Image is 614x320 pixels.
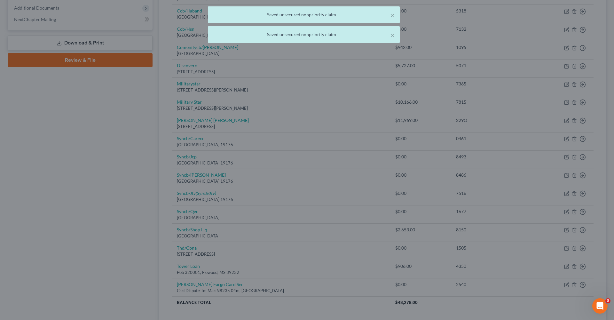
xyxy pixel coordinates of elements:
div: Saved unsecured nonpriority claim [213,12,395,18]
button: × [390,31,395,39]
span: 3 [605,298,610,303]
iframe: Intercom live chat [592,298,608,314]
button: × [390,12,395,19]
div: Saved unsecured nonpriority claim [213,31,395,38]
